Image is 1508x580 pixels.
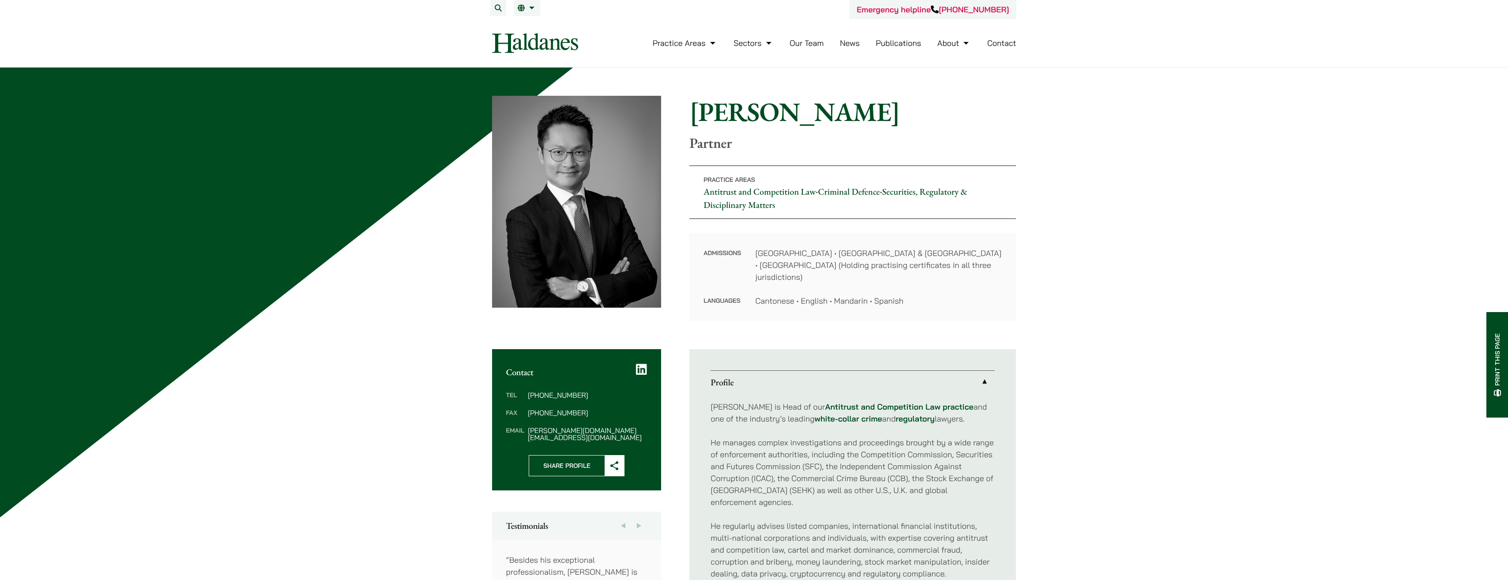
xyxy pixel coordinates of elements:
dt: Email [506,427,524,441]
a: regulatory [896,414,935,424]
a: EN [518,4,537,11]
dd: [PHONE_NUMBER] [528,392,647,399]
dt: Fax [506,409,524,427]
a: Criminal Defence [818,186,880,197]
span: Practice Areas [703,176,755,184]
a: Securities, Regulatory & Disciplinary Matters [703,186,967,211]
a: Sectors [733,38,773,48]
a: Contact [987,38,1016,48]
button: Previous [615,512,631,540]
p: [PERSON_NAME] is Head of our and one of the industry’s leading and lawyers. [711,401,995,425]
button: Next [631,512,647,540]
a: Antitrust and Competition Law practice [825,402,973,412]
p: Partner [689,135,1016,151]
p: • • [689,166,1016,219]
span: Share Profile [529,456,605,476]
a: Antitrust and Competition Law [703,186,816,197]
a: Emergency helpline[PHONE_NUMBER] [857,4,1009,15]
a: Profile [711,371,995,394]
a: Publications [876,38,921,48]
a: About [937,38,971,48]
p: He manages complex investigations and proceedings brought by a wide range of enforcement authorit... [711,437,995,508]
dd: Cantonese • English • Mandarin • Spanish [755,295,1002,307]
a: Practice Areas [653,38,718,48]
dt: Languages [703,295,741,307]
img: Logo of Haldanes [492,33,578,53]
dd: [PHONE_NUMBER] [528,409,647,416]
a: LinkedIn [636,363,647,376]
p: He regularly advises listed companies, international financial institutions, multi-national corpo... [711,520,995,580]
a: white-collar crime [815,414,882,424]
a: News [840,38,860,48]
dt: Tel [506,392,524,409]
dd: [PERSON_NAME][DOMAIN_NAME][EMAIL_ADDRESS][DOMAIN_NAME] [528,427,647,441]
dd: [GEOGRAPHIC_DATA] • [GEOGRAPHIC_DATA] & [GEOGRAPHIC_DATA] • [GEOGRAPHIC_DATA] (Holding practising... [755,247,1002,283]
h2: Contact [506,367,647,377]
h2: Testimonials [506,520,647,531]
dt: Admissions [703,247,741,295]
a: Our Team [790,38,824,48]
button: Share Profile [529,455,624,476]
h1: [PERSON_NAME] [689,96,1016,128]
